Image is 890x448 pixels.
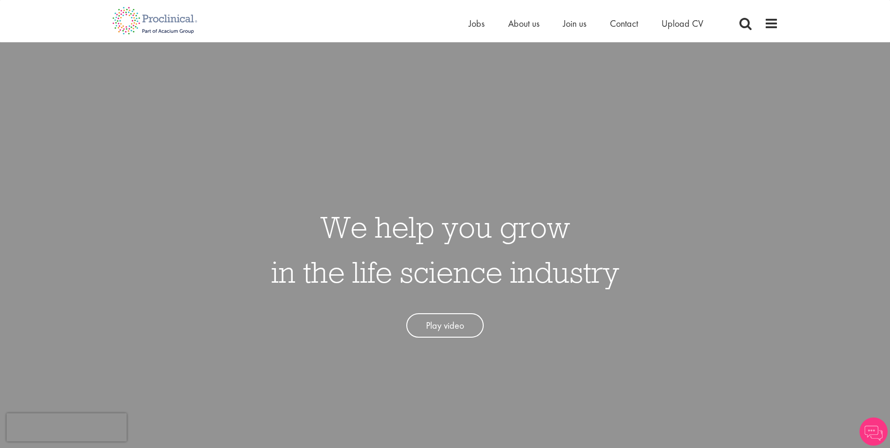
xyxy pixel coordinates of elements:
a: About us [508,17,540,30]
img: Chatbot [860,417,888,446]
a: Play video [406,313,484,338]
a: Upload CV [662,17,703,30]
h1: We help you grow in the life science industry [271,204,619,294]
a: Jobs [469,17,485,30]
a: Contact [610,17,638,30]
a: Join us [563,17,586,30]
